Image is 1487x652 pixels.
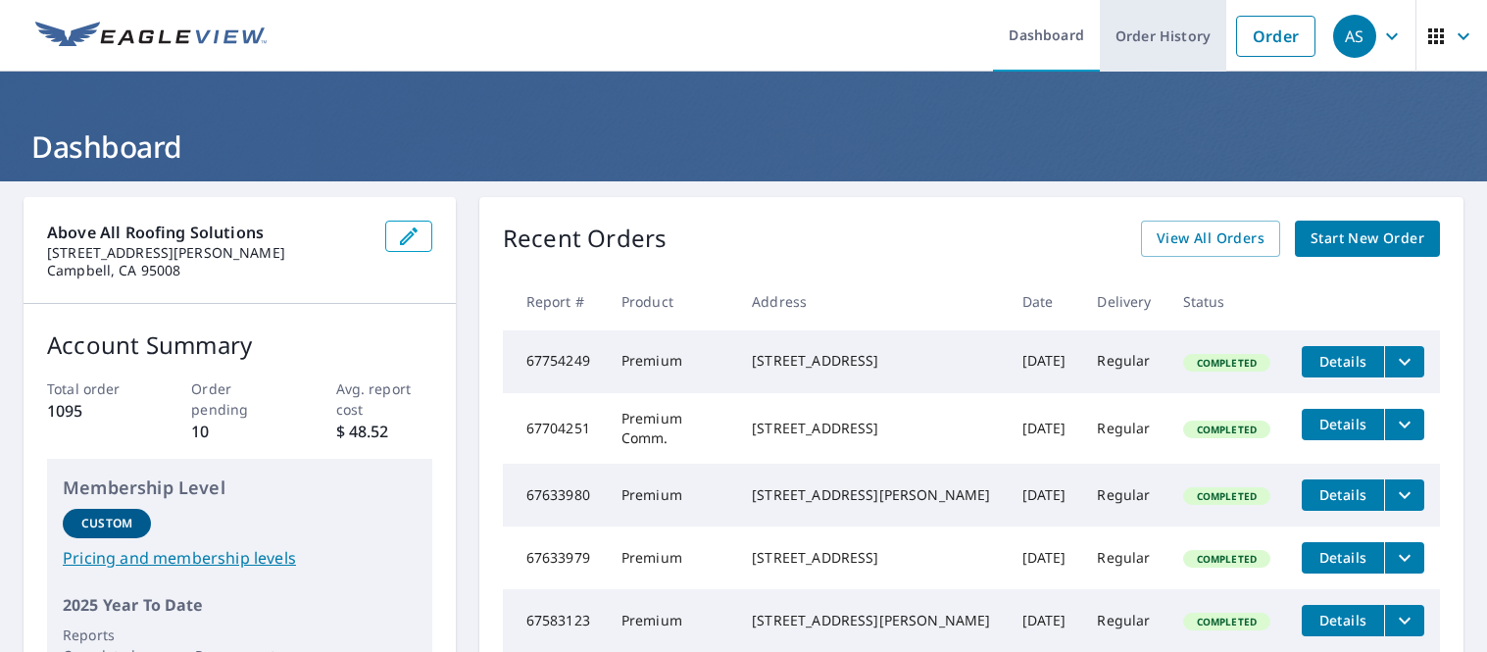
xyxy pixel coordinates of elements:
[1157,226,1264,251] span: View All Orders
[1007,330,1082,393] td: [DATE]
[1311,226,1424,251] span: Start New Order
[1302,605,1384,636] button: detailsBtn-67583123
[1081,330,1166,393] td: Regular
[606,464,736,527] td: Premium
[503,464,606,527] td: 67633980
[336,420,432,443] p: $ 48.52
[1384,346,1424,377] button: filesDropdownBtn-67754249
[606,527,736,589] td: Premium
[752,485,990,505] div: [STREET_ADDRESS][PERSON_NAME]
[336,378,432,420] p: Avg. report cost
[1007,273,1082,330] th: Date
[1236,16,1315,57] a: Order
[1314,415,1372,433] span: Details
[1081,464,1166,527] td: Regular
[606,589,736,652] td: Premium
[191,378,287,420] p: Order pending
[1314,485,1372,504] span: Details
[1314,352,1372,371] span: Details
[1302,346,1384,377] button: detailsBtn-67754249
[191,420,287,443] p: 10
[1302,542,1384,574] button: detailsBtn-67633979
[503,221,668,257] p: Recent Orders
[503,273,606,330] th: Report #
[606,393,736,464] td: Premium Comm.
[1333,15,1376,58] div: AS
[1384,479,1424,511] button: filesDropdownBtn-67633980
[503,527,606,589] td: 67633979
[1007,527,1082,589] td: [DATE]
[1007,393,1082,464] td: [DATE]
[47,221,370,244] p: Above All Roofing Solutions
[606,330,736,393] td: Premium
[1185,615,1268,628] span: Completed
[47,244,370,262] p: [STREET_ADDRESS][PERSON_NAME]
[1167,273,1286,330] th: Status
[503,330,606,393] td: 67754249
[1185,489,1268,503] span: Completed
[81,515,132,532] p: Custom
[1314,548,1372,567] span: Details
[1314,611,1372,629] span: Details
[1185,356,1268,370] span: Completed
[1081,527,1166,589] td: Regular
[1007,589,1082,652] td: [DATE]
[752,548,990,568] div: [STREET_ADDRESS]
[503,393,606,464] td: 67704251
[752,351,990,371] div: [STREET_ADDRESS]
[47,378,143,399] p: Total order
[63,546,417,570] a: Pricing and membership levels
[47,399,143,423] p: 1095
[606,273,736,330] th: Product
[503,589,606,652] td: 67583123
[1081,273,1166,330] th: Delivery
[1302,479,1384,511] button: detailsBtn-67633980
[63,593,417,617] p: 2025 Year To Date
[752,611,990,630] div: [STREET_ADDRESS][PERSON_NAME]
[1295,221,1440,257] a: Start New Order
[1185,423,1268,436] span: Completed
[63,475,417,501] p: Membership Level
[1007,464,1082,527] td: [DATE]
[35,22,267,51] img: EV Logo
[736,273,1006,330] th: Address
[1081,393,1166,464] td: Regular
[1302,409,1384,440] button: detailsBtn-67704251
[1141,221,1280,257] a: View All Orders
[1384,542,1424,574] button: filesDropdownBtn-67633979
[752,419,990,438] div: [STREET_ADDRESS]
[47,327,432,363] p: Account Summary
[1081,589,1166,652] td: Regular
[24,126,1463,167] h1: Dashboard
[1384,605,1424,636] button: filesDropdownBtn-67583123
[1384,409,1424,440] button: filesDropdownBtn-67704251
[1185,552,1268,566] span: Completed
[47,262,370,279] p: Campbell, CA 95008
